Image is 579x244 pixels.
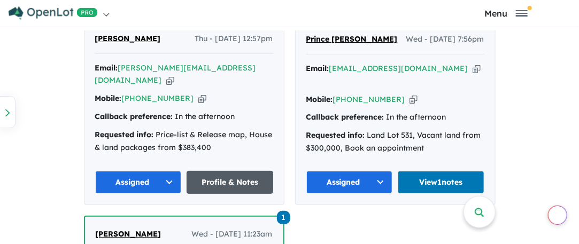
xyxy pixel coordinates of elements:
button: Assigned [95,171,182,194]
button: Toggle navigation [436,8,576,18]
a: [PHONE_NUMBER] [122,93,194,103]
strong: Email: [95,63,118,73]
div: In the afternoon [95,111,273,123]
button: Copy [410,94,418,105]
span: Prince [PERSON_NAME] [306,34,398,44]
a: 1 [277,210,290,224]
img: Openlot PRO Logo White [9,6,98,20]
a: Prince [PERSON_NAME] [306,33,398,46]
span: [PERSON_NAME] [95,34,161,43]
div: Land Lot 531, Vacant land from $300,000, Book an appointment [306,129,484,155]
strong: Requested info: [95,130,154,139]
strong: Email: [306,64,329,73]
span: Wed - [DATE] 7:56pm [406,33,484,46]
span: Thu - [DATE] 12:57pm [195,33,273,45]
a: View1notes [398,171,484,194]
button: Copy [166,75,174,86]
a: [PERSON_NAME][EMAIL_ADDRESS][DOMAIN_NAME] [95,63,256,85]
a: [PERSON_NAME] [96,228,161,241]
span: Wed - [DATE] 11:23am [192,228,273,241]
button: Copy [473,63,481,74]
button: Assigned [306,171,393,194]
strong: Callback preference: [306,112,384,122]
strong: Callback preference: [95,112,173,121]
a: [EMAIL_ADDRESS][DOMAIN_NAME] [329,64,468,73]
strong: Mobile: [306,95,333,104]
a: [PERSON_NAME] [95,33,161,45]
div: Price-list & Release map, House & land packages from $383,400 [95,129,273,154]
button: Copy [198,93,206,104]
a: Profile & Notes [187,171,273,194]
strong: Requested info: [306,130,365,140]
strong: Mobile: [95,93,122,103]
span: [PERSON_NAME] [96,229,161,239]
span: 1 [277,211,290,224]
a: [PHONE_NUMBER] [333,95,405,104]
div: In the afternoon [306,111,484,124]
